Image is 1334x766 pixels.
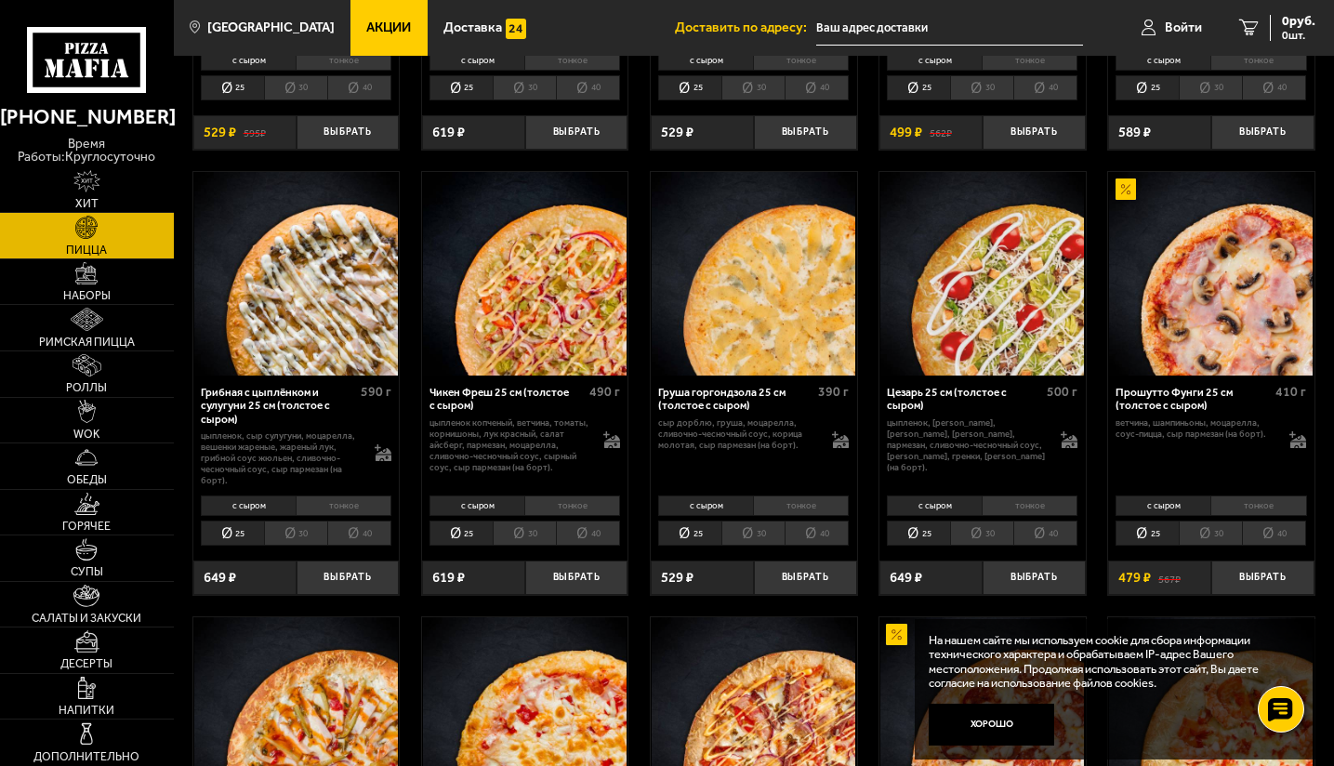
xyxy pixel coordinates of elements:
a: Цезарь 25 см (толстое с сыром) [879,172,1086,376]
span: 529 ₽ [661,125,693,139]
span: Десерты [60,658,112,669]
a: Чикен Фреш 25 см (толстое с сыром) [422,172,628,376]
img: Акционный [886,624,906,644]
span: Акции [366,21,411,34]
li: с сыром [201,495,296,516]
li: тонкое [982,50,1077,71]
li: 30 [721,521,785,546]
img: Груша горгондзола 25 см (толстое с сыром) [652,172,855,376]
a: Грибная с цыплёнком и сулугуни 25 см (толстое с сыром) [193,172,400,376]
li: 25 [658,75,721,100]
a: АкционныйПрошутто Фунги 25 см (толстое с сыром) [1108,172,1314,376]
button: Выбрать [1211,561,1314,595]
div: Чикен Фреш 25 см (толстое с сыром) [429,386,585,413]
span: 479 ₽ [1118,571,1151,585]
s: 567 ₽ [1158,571,1181,585]
li: 30 [950,75,1013,100]
input: Ваш адрес доставки [816,11,1083,46]
img: Прошутто Фунги 25 см (толстое с сыром) [1109,172,1313,376]
li: с сыром [658,50,753,71]
s: 562 ₽ [930,125,952,139]
li: с сыром [201,50,296,71]
li: тонкое [753,50,849,71]
li: 40 [1013,521,1077,546]
button: Выбрать [1211,115,1314,150]
p: цыпленок копченый, ветчина, томаты, корнишоны, лук красный, салат айсберг, пармезан, моцарелла, с... [429,417,589,473]
a: Груша горгондзола 25 см (толстое с сыром) [651,172,857,376]
li: 25 [201,75,264,100]
button: Выбрать [525,561,628,595]
span: 0 шт. [1282,30,1315,41]
span: 619 ₽ [432,125,465,139]
li: тонкое [1210,50,1306,71]
li: 30 [264,75,327,100]
li: 25 [1116,521,1179,546]
button: Выбрать [983,115,1086,150]
img: Чикен Фреш 25 см (толстое с сыром) [423,172,627,376]
p: На нашем сайте мы используем cookie для сбора информации технического характера и обрабатываем IP... [929,633,1290,691]
li: 40 [556,75,620,100]
img: Акционный [1116,178,1136,199]
span: WOK [73,429,99,440]
li: 30 [493,521,556,546]
span: 499 ₽ [890,125,922,139]
li: с сыром [429,495,524,516]
span: 649 ₽ [204,571,236,585]
span: Напитки [59,705,114,716]
div: Прошутто Фунги 25 см (толстое с сыром) [1116,386,1271,413]
li: 30 [721,75,785,100]
li: 40 [327,521,391,546]
span: 529 ₽ [204,125,236,139]
span: 490 г [589,384,620,400]
li: с сыром [429,50,524,71]
li: с сыром [887,495,982,516]
span: 410 г [1275,384,1306,400]
li: 25 [887,521,950,546]
span: Хит [75,198,99,209]
s: 595 ₽ [244,125,266,139]
li: с сыром [887,50,982,71]
li: с сыром [1116,495,1210,516]
li: тонкое [982,495,1077,516]
span: Дополнительно [33,751,139,762]
li: 40 [785,75,849,100]
li: тонкое [753,495,849,516]
button: Хорошо [929,704,1054,746]
button: Выбрать [754,115,857,150]
li: 25 [429,521,493,546]
span: Войти [1165,21,1202,34]
p: цыпленок, [PERSON_NAME], [PERSON_NAME], [PERSON_NAME], пармезан, сливочно-чесночный соус, [PERSON... [887,417,1047,473]
span: Салаты и закуски [32,613,141,624]
span: 589 ₽ [1118,125,1151,139]
span: Роллы [66,382,107,393]
button: Выбрать [754,561,857,595]
p: сыр дорблю, груша, моцарелла, сливочно-чесночный соус, корица молотая, сыр пармезан (на борт). [658,417,818,451]
div: Груша горгондзола 25 см (толстое с сыром) [658,386,813,413]
li: 40 [1013,75,1077,100]
span: [GEOGRAPHIC_DATA] [207,21,335,34]
li: 30 [264,521,327,546]
li: 40 [1242,75,1306,100]
img: 15daf4d41897b9f0e9f617042186c801.svg [506,19,526,39]
div: Грибная с цыплёнком и сулугуни 25 см (толстое с сыром) [201,386,356,426]
span: 500 г [1047,384,1077,400]
span: 590 г [361,384,391,400]
li: тонкое [296,495,391,516]
li: тонкое [1210,495,1306,516]
span: Обеды [67,474,107,485]
span: 619 ₽ [432,571,465,585]
span: Супы [71,566,103,577]
img: Цезарь 25 см (толстое с сыром) [880,172,1084,376]
span: 0 руб. [1282,15,1315,28]
li: с сыром [1116,50,1210,71]
span: 529 ₽ [661,571,693,585]
span: Наборы [63,290,111,301]
li: 40 [785,521,849,546]
span: Римская пицца [39,337,135,348]
li: 25 [658,521,721,546]
li: тонкое [524,495,620,516]
li: 25 [429,75,493,100]
span: Доставить по адресу: [675,21,816,34]
li: тонкое [296,50,391,71]
p: ветчина, шампиньоны, моцарелла, соус-пицца, сыр пармезан (на борт). [1116,417,1275,440]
